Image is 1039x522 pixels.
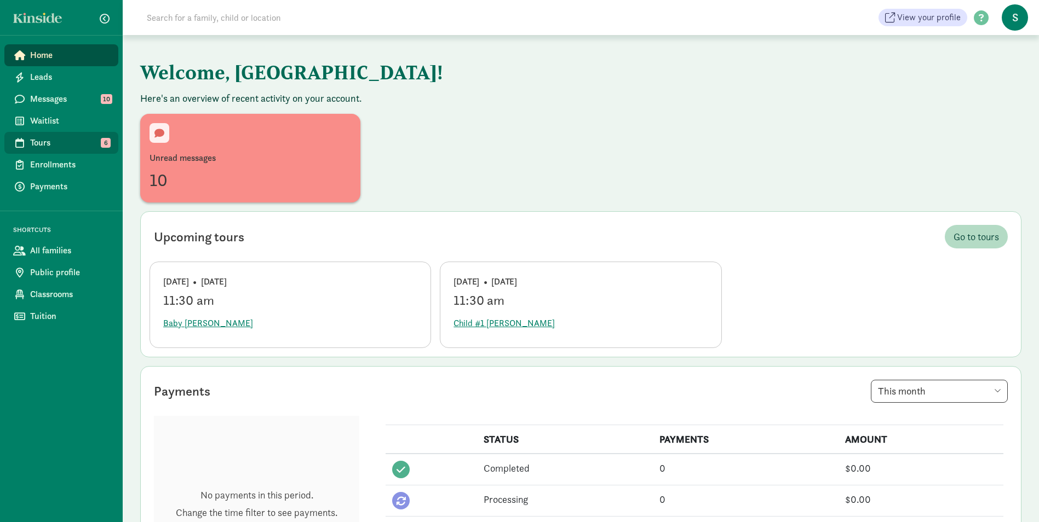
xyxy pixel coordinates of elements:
[879,9,967,26] a: View your profile
[176,489,337,502] p: No payments in this period.
[454,275,708,288] div: [DATE] • [DATE]
[484,461,646,475] div: Completed
[954,229,999,244] span: Go to tours
[454,293,708,308] div: 11:30 am
[30,158,110,171] span: Enrollments
[4,88,118,110] a: Messages 10
[163,293,417,308] div: 11:30 am
[163,312,253,334] button: Baby [PERSON_NAME]
[140,114,360,202] a: Unread messages10
[101,94,112,104] span: 10
[30,136,110,149] span: Tours
[1002,4,1028,31] span: S
[484,492,646,507] div: Processing
[659,461,832,475] div: 0
[4,262,118,283] a: Public profile
[150,152,351,165] div: Unread messages
[30,92,110,106] span: Messages
[454,317,555,330] span: Child #1 [PERSON_NAME]
[30,266,110,279] span: Public profile
[897,11,961,24] span: View your profile
[4,176,118,198] a: Payments
[101,138,111,148] span: 6
[454,312,555,334] button: Child #1 [PERSON_NAME]
[845,461,997,475] div: $0.00
[140,53,682,92] h1: Welcome, [GEOGRAPHIC_DATA]!
[30,49,110,62] span: Home
[4,66,118,88] a: Leads
[945,225,1008,248] a: Go to tours
[653,425,839,454] th: PAYMENTS
[4,305,118,327] a: Tuition
[4,154,118,176] a: Enrollments
[163,317,253,330] span: Baby [PERSON_NAME]
[984,469,1039,522] iframe: Chat Widget
[839,425,1003,454] th: AMOUNT
[176,506,337,519] p: Change the time filter to see payments.
[30,71,110,84] span: Leads
[140,7,447,28] input: Search for a family, child or location
[30,310,110,323] span: Tuition
[845,492,997,507] div: $0.00
[4,44,118,66] a: Home
[154,227,244,247] div: Upcoming tours
[30,114,110,127] span: Waitlist
[140,92,1021,105] p: Here's an overview of recent activity on your account.
[4,132,118,154] a: Tours 6
[150,167,351,193] div: 10
[163,275,417,288] div: [DATE] • [DATE]
[477,425,653,454] th: STATUS
[659,492,832,507] div: 0
[30,180,110,193] span: Payments
[4,283,118,305] a: Classrooms
[4,110,118,132] a: Waitlist
[4,240,118,262] a: All families
[30,244,110,257] span: All families
[30,288,110,301] span: Classrooms
[154,381,210,401] div: Payments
